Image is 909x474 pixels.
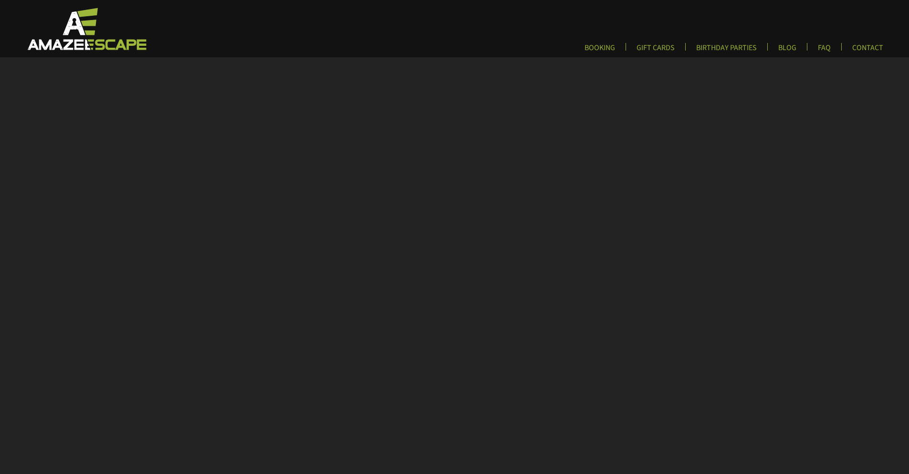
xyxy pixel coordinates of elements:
img: Escape Room Game in Boston Area [15,7,157,51]
a: GIFT CARDS [629,43,682,59]
a: BIRTHDAY PARTIES [689,43,764,59]
a: FAQ [810,43,838,59]
a: BLOG [771,43,804,59]
a: BOOKING [577,43,623,59]
a: CONTACT [845,43,891,59]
